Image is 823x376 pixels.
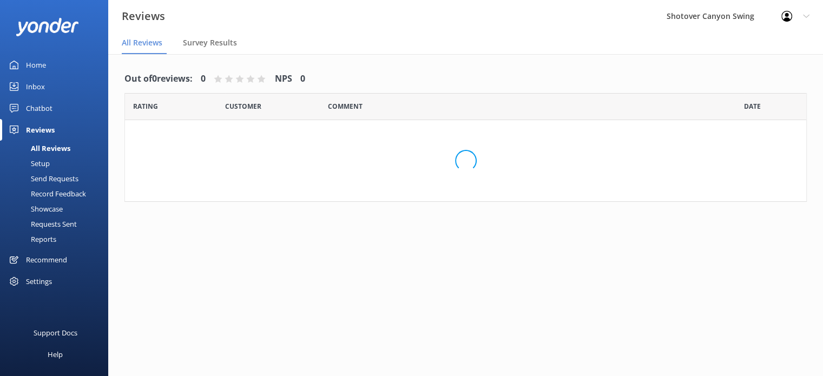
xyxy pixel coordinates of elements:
div: All Reviews [6,141,70,156]
a: Showcase [6,201,108,216]
div: Home [26,54,46,76]
span: Date [225,101,261,111]
div: Record Feedback [6,186,86,201]
span: Survey Results [183,37,237,48]
span: Date [744,101,761,111]
span: Question [328,101,363,111]
div: Requests Sent [6,216,77,232]
div: Chatbot [26,97,52,119]
a: Send Requests [6,171,108,186]
div: Help [48,344,63,365]
img: yonder-white-logo.png [16,18,78,36]
h4: NPS [275,72,292,86]
div: Inbox [26,76,45,97]
div: Support Docs [34,322,77,344]
div: Send Requests [6,171,78,186]
div: Reviews [26,119,55,141]
span: Date [133,101,158,111]
a: Setup [6,156,108,171]
span: All Reviews [122,37,162,48]
a: All Reviews [6,141,108,156]
div: Recommend [26,249,67,271]
a: Reports [6,232,108,247]
h4: 0 [300,72,305,86]
div: Reports [6,232,56,247]
h4: Out of 0 reviews: [124,72,193,86]
h3: Reviews [122,8,165,25]
h4: 0 [201,72,206,86]
a: Record Feedback [6,186,108,201]
div: Settings [26,271,52,292]
div: Showcase [6,201,63,216]
div: Setup [6,156,50,171]
a: Requests Sent [6,216,108,232]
